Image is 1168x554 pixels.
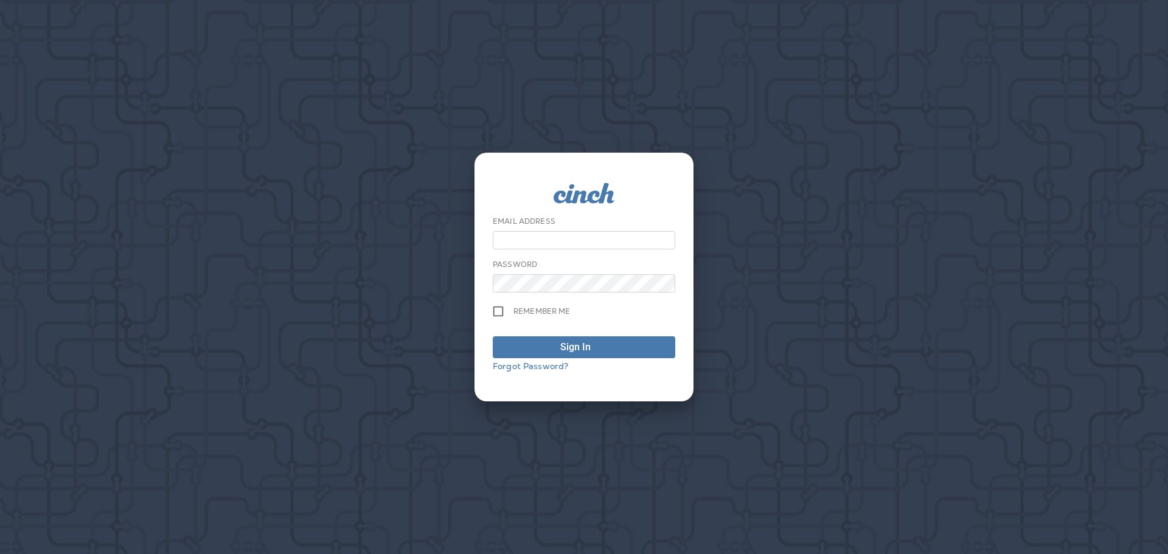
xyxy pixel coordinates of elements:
[493,260,537,269] label: Password
[560,340,591,355] div: Sign In
[493,336,675,358] button: Sign In
[493,216,555,226] label: Email Address
[493,361,568,372] a: Forgot Password?
[513,306,571,316] span: Remember me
